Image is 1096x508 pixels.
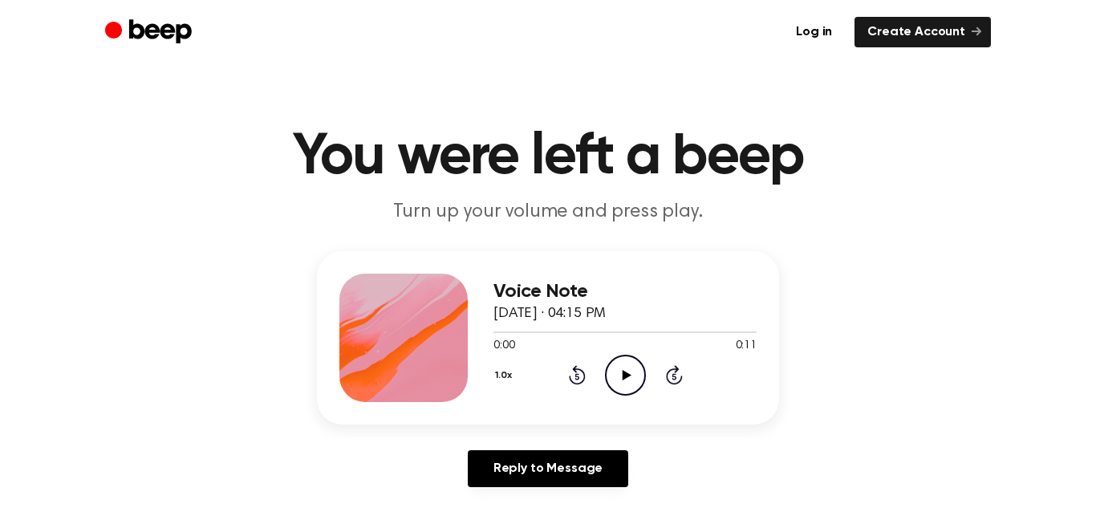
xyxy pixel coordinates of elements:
h3: Voice Note [493,281,757,303]
button: 1.0x [493,362,518,389]
a: Create Account [854,17,991,47]
span: 0:00 [493,338,514,355]
a: Log in [783,17,845,47]
span: [DATE] · 04:15 PM [493,307,606,321]
a: Reply to Message [468,450,628,487]
a: Beep [105,17,196,48]
span: 0:11 [736,338,757,355]
h1: You were left a beep [137,128,959,186]
p: Turn up your volume and press play. [240,199,856,226]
